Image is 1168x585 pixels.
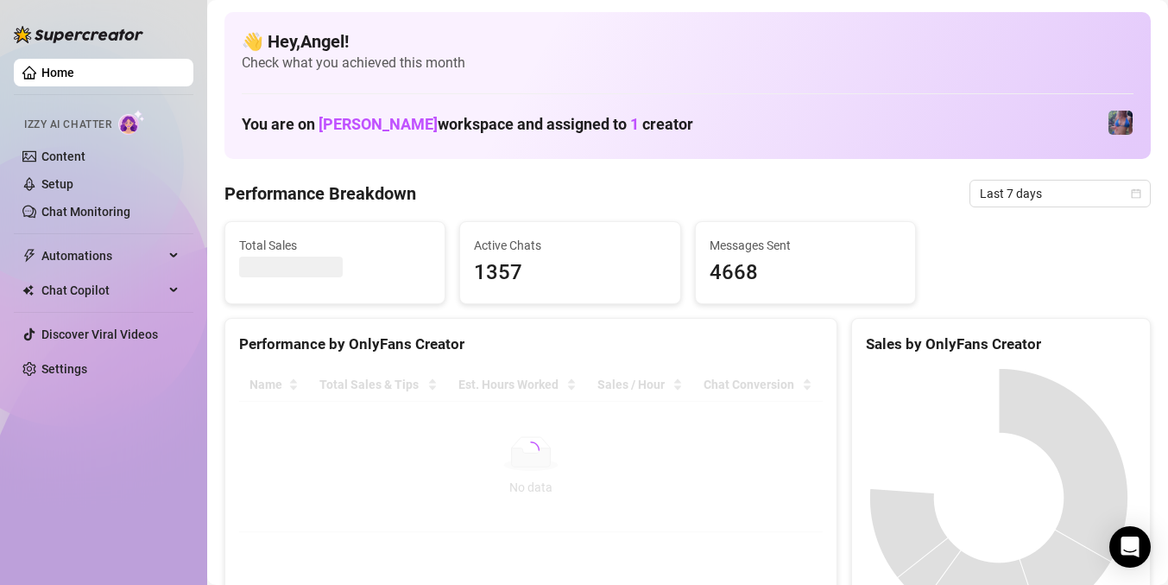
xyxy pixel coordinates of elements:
[22,249,36,263] span: thunderbolt
[224,181,416,206] h4: Performance Breakdown
[239,333,823,356] div: Performance by OnlyFans Creator
[239,236,431,255] span: Total Sales
[710,257,901,289] span: 4668
[980,181,1140,207] span: Last 7 days
[41,66,74,79] a: Home
[522,442,540,459] span: loading
[24,117,111,133] span: Izzy AI Chatter
[41,149,85,163] a: Content
[22,284,34,296] img: Chat Copilot
[710,236,901,255] span: Messages Sent
[1108,111,1133,135] img: Jaylie
[1109,526,1151,568] div: Open Intercom Messenger
[319,115,438,133] span: [PERSON_NAME]
[242,54,1133,73] span: Check what you achieved this month
[242,29,1133,54] h4: 👋 Hey, Angel !
[118,110,145,135] img: AI Chatter
[14,26,143,43] img: logo-BBDzfeDw.svg
[474,236,666,255] span: Active Chats
[242,115,693,134] h1: You are on workspace and assigned to creator
[41,177,73,191] a: Setup
[41,327,158,341] a: Discover Viral Videos
[630,115,639,133] span: 1
[41,242,164,270] span: Automations
[41,205,130,219] a: Chat Monitoring
[474,257,666,289] span: 1357
[41,277,164,304] span: Chat Copilot
[1131,188,1141,199] span: calendar
[41,362,87,376] a: Settings
[866,333,1136,356] div: Sales by OnlyFans Creator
